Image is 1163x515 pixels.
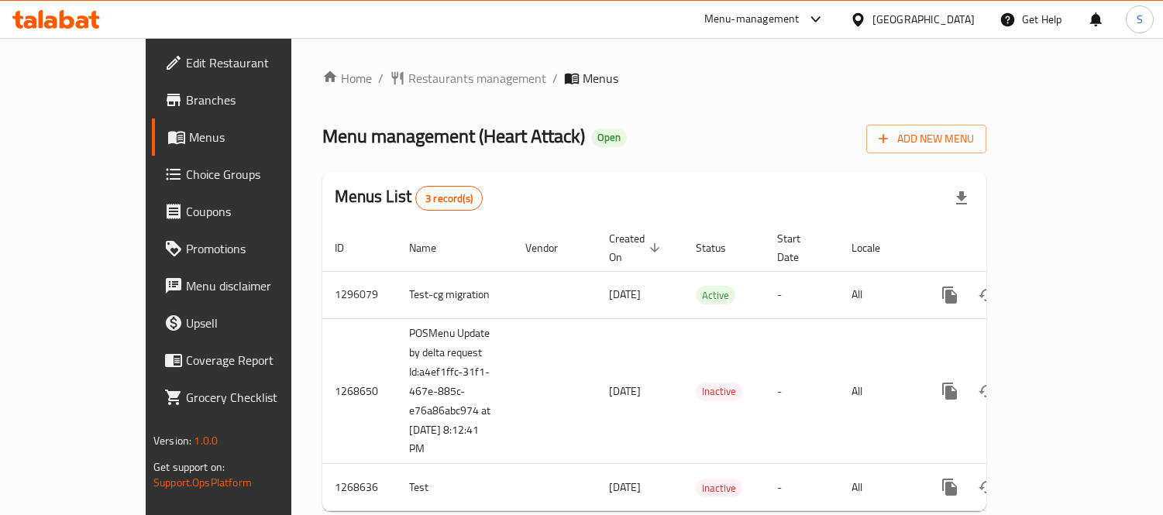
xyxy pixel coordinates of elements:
[609,284,641,304] span: [DATE]
[866,125,986,153] button: Add New Menu
[186,276,328,295] span: Menu disclaimer
[583,69,618,88] span: Menus
[765,271,839,318] td: -
[416,191,482,206] span: 3 record(s)
[186,351,328,369] span: Coverage Report
[931,276,969,314] button: more
[696,479,742,497] div: Inactive
[696,383,742,400] span: Inactive
[696,479,742,497] span: Inactive
[839,464,919,511] td: All
[696,239,746,257] span: Status
[153,431,191,451] span: Version:
[696,287,735,304] span: Active
[852,239,900,257] span: Locale
[552,69,558,88] li: /
[152,304,340,342] a: Upsell
[397,271,513,318] td: Test-cg migration
[609,229,665,266] span: Created On
[704,10,800,29] div: Menu-management
[152,342,340,379] a: Coverage Report
[525,239,578,257] span: Vendor
[696,383,742,401] div: Inactive
[390,69,546,88] a: Restaurants management
[969,276,1006,314] button: Change Status
[1137,11,1143,28] span: S
[152,193,340,230] a: Coupons
[872,11,975,28] div: [GEOGRAPHIC_DATA]
[322,464,397,511] td: 1268636
[153,472,252,493] a: Support.OpsPlatform
[408,69,546,88] span: Restaurants management
[777,229,821,266] span: Start Date
[765,464,839,511] td: -
[409,239,456,257] span: Name
[609,477,641,497] span: [DATE]
[919,225,1092,272] th: Actions
[335,239,364,257] span: ID
[879,129,974,149] span: Add New Menu
[152,379,340,416] a: Grocery Checklist
[322,118,585,153] span: Menu management ( Heart Attack )
[186,91,328,109] span: Branches
[189,128,328,146] span: Menus
[415,186,483,211] div: Total records count
[322,225,1092,512] table: enhanced table
[591,131,627,144] span: Open
[943,180,980,217] div: Export file
[186,388,328,407] span: Grocery Checklist
[839,271,919,318] td: All
[839,318,919,464] td: All
[186,53,328,72] span: Edit Restaurant
[969,469,1006,506] button: Change Status
[931,373,969,410] button: more
[322,69,372,88] a: Home
[765,318,839,464] td: -
[931,469,969,506] button: more
[322,271,397,318] td: 1296079
[153,457,225,477] span: Get support on:
[152,230,340,267] a: Promotions
[152,118,340,156] a: Menus
[969,373,1006,410] button: Change Status
[186,314,328,332] span: Upsell
[186,165,328,184] span: Choice Groups
[378,69,384,88] li: /
[322,69,986,88] nav: breadcrumb
[186,202,328,221] span: Coupons
[609,381,641,401] span: [DATE]
[397,464,513,511] td: Test
[591,129,627,147] div: Open
[152,81,340,118] a: Branches
[335,185,483,211] h2: Menus List
[194,431,218,451] span: 1.0.0
[152,267,340,304] a: Menu disclaimer
[152,44,340,81] a: Edit Restaurant
[186,239,328,258] span: Promotions
[152,156,340,193] a: Choice Groups
[322,318,397,464] td: 1268650
[397,318,513,464] td: POSMenu Update by delta request Id:a4ef1ffc-31f1-467e-885c-e76a86abc974 at [DATE] 8:12:41 PM
[696,286,735,304] div: Active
